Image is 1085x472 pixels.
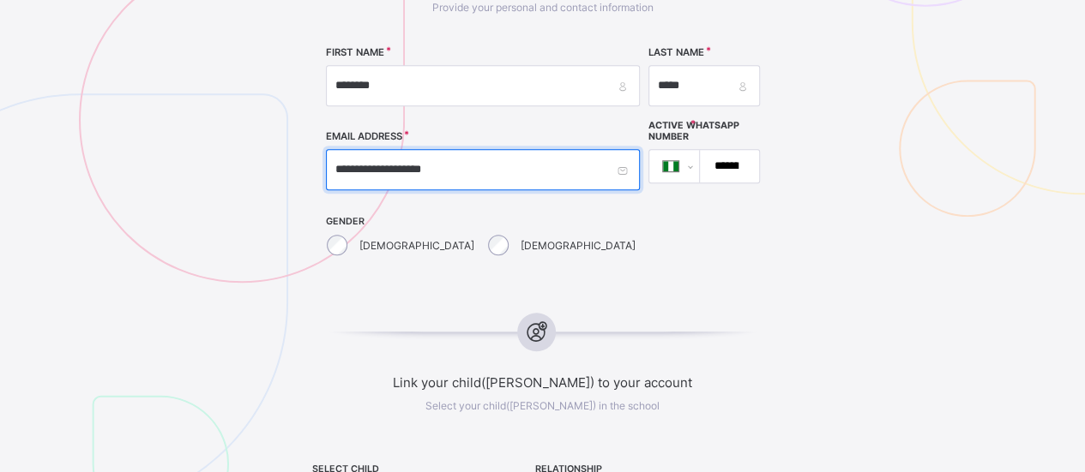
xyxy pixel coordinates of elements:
label: FIRST NAME [326,46,384,58]
label: LAST NAME [648,46,704,58]
label: [DEMOGRAPHIC_DATA] [521,239,636,252]
label: EMAIL ADDRESS [326,130,402,142]
span: Link your child([PERSON_NAME]) to your account [271,374,814,391]
span: GENDER [326,216,640,227]
label: Active WhatsApp Number [648,120,760,142]
span: Provide your personal and contact information [432,1,654,14]
span: Select your child([PERSON_NAME]) in the school [425,399,660,412]
label: [DEMOGRAPHIC_DATA] [359,239,474,252]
